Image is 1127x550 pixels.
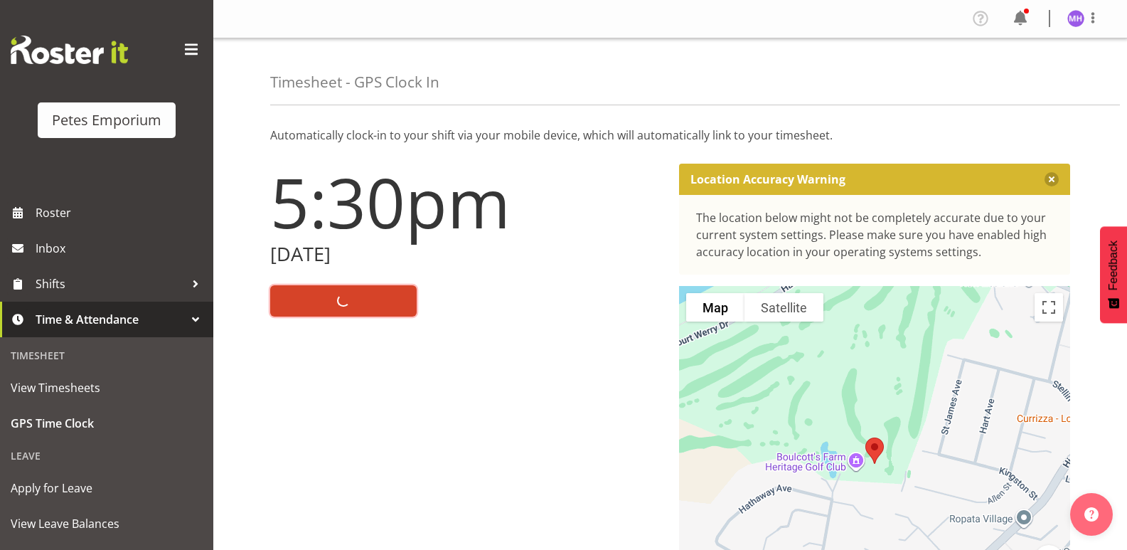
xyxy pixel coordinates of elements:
[696,209,1054,260] div: The location below might not be completely accurate due to your current system settings. Please m...
[270,74,439,90] h4: Timesheet - GPS Clock In
[36,238,206,259] span: Inbox
[11,513,203,534] span: View Leave Balances
[690,172,845,186] p: Location Accuracy Warning
[4,341,210,370] div: Timesheet
[4,506,210,541] a: View Leave Balances
[11,477,203,499] span: Apply for Leave
[36,309,185,330] span: Time & Attendance
[4,470,210,506] a: Apply for Leave
[11,413,203,434] span: GPS Time Clock
[270,127,1070,144] p: Automatically clock-in to your shift via your mobile device, which will automatically link to you...
[36,202,206,223] span: Roster
[1035,293,1063,322] button: Toggle fullscreen view
[4,441,210,470] div: Leave
[52,110,161,131] div: Petes Emporium
[36,273,185,295] span: Shifts
[1045,172,1059,186] button: Close message
[4,406,210,441] a: GPS Time Clock
[11,377,203,398] span: View Timesheets
[1084,507,1099,522] img: help-xxl-2.png
[11,36,128,64] img: Rosterit website logo
[270,243,662,265] h2: [DATE]
[270,164,662,240] h1: 5:30pm
[1067,10,1084,27] img: mackenzie-halford4471.jpg
[686,293,744,322] button: Show street map
[744,293,823,322] button: Show satellite imagery
[1107,240,1120,290] span: Feedback
[4,370,210,406] a: View Timesheets
[1100,226,1127,323] button: Feedback - Show survey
